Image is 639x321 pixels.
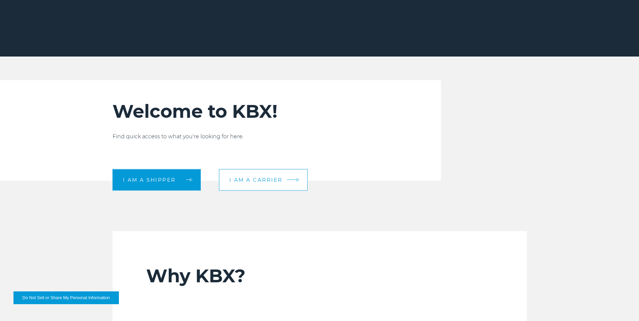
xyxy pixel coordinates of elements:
[123,177,176,182] span: I am a shipper
[219,169,308,190] a: I am a carrier arrow arrow
[229,177,283,182] span: I am a carrier
[113,100,400,122] h2: Welcome to KBX!
[113,169,201,190] a: I am a shipper arrow arrow
[13,291,119,304] button: Do Not Sell or Share My Personal Information
[113,133,400,141] p: Find quick access to what you're looking for here.
[146,265,493,287] h2: Why KBX?
[296,178,299,182] img: arrow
